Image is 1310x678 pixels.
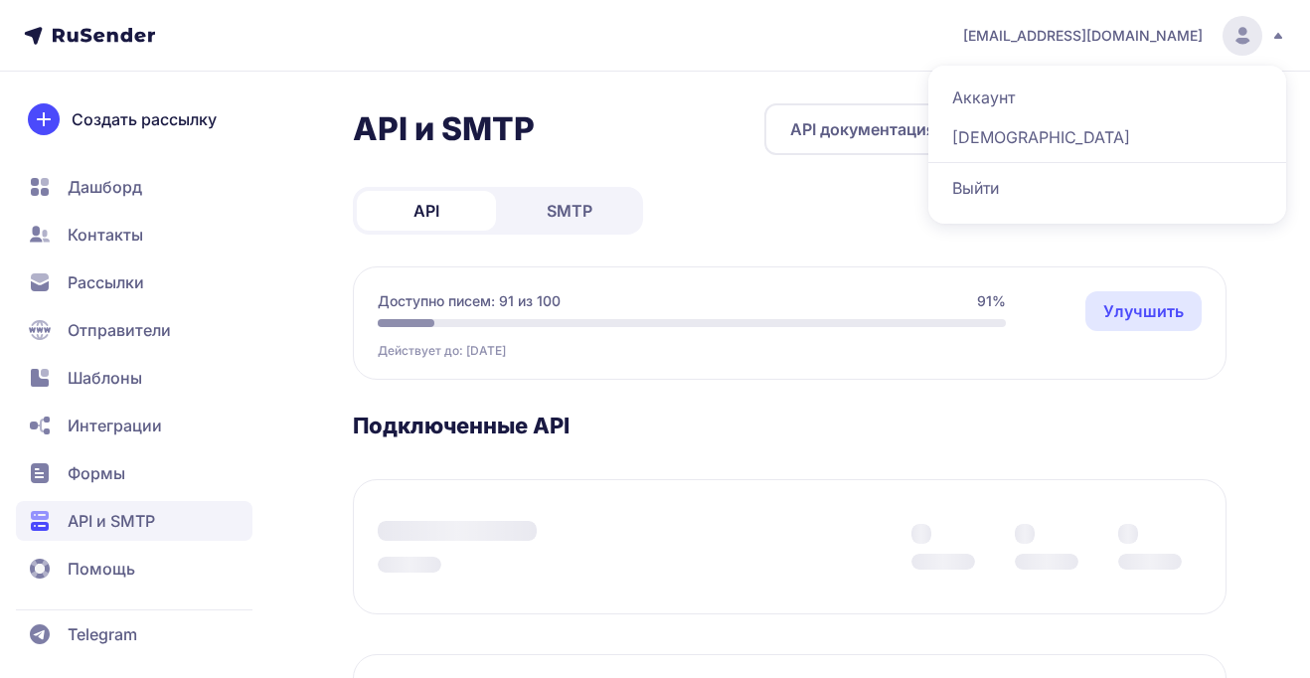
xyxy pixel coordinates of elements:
[16,614,252,654] a: Telegram
[378,343,506,359] span: Действует до: [DATE]
[952,85,1015,109] span: Аккаунт
[500,191,639,231] a: SMTP
[413,199,439,223] span: API
[68,557,135,581] span: Помощь
[68,366,142,390] span: Шаблоны
[68,318,171,342] span: Отправители
[68,461,125,485] span: Формы
[378,291,561,311] span: Доступно писем: 91 из 100
[940,117,1274,157] a: [DEMOGRAPHIC_DATA]
[68,223,143,247] span: Контакты
[68,622,137,646] span: Telegram
[68,414,162,437] span: Интеграции
[764,103,961,155] a: API документация
[952,176,999,200] span: Выйти
[72,107,217,131] span: Создать рассылку
[353,109,535,149] h2: API и SMTP
[940,78,1274,117] a: Аккаунт
[977,291,1006,311] span: 91%
[952,125,1130,149] span: [DEMOGRAPHIC_DATA]
[1085,291,1202,331] a: Улучшить
[68,509,155,533] span: API и SMTP
[353,412,1227,439] h3: Подключенные API
[68,175,142,199] span: Дашборд
[547,199,592,223] span: SMTP
[963,26,1203,46] span: [EMAIL_ADDRESS][DOMAIN_NAME]
[68,270,144,294] span: Рассылки
[357,191,496,231] a: API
